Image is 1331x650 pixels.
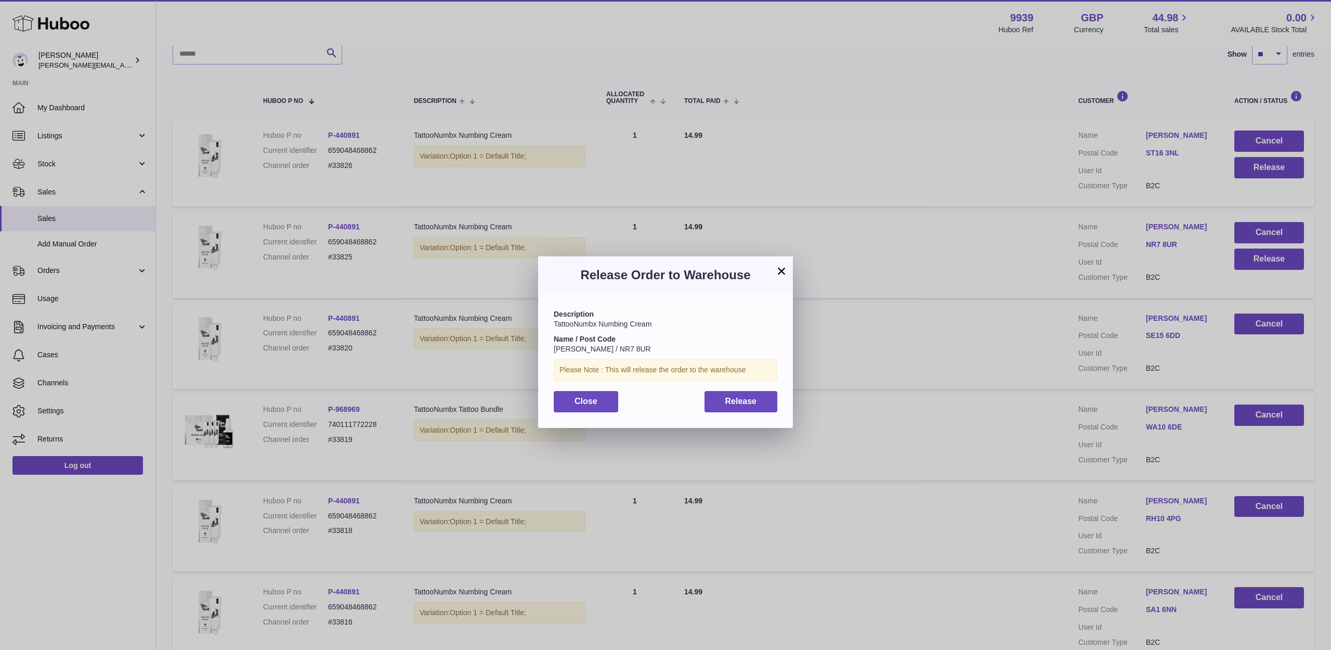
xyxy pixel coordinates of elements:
button: Release [704,391,778,412]
button: × [775,265,788,277]
button: Close [554,391,618,412]
h3: Release Order to Warehouse [554,267,777,283]
div: Please Note : This will release the order to the warehouse [554,359,777,381]
strong: Name / Post Code [554,335,616,343]
span: TattooNumbx Numbing Cream [554,320,651,328]
span: Release [725,397,757,406]
span: [PERSON_NAME] / NR7 8UR [554,345,651,353]
strong: Description [554,310,594,318]
span: Close [575,397,597,406]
